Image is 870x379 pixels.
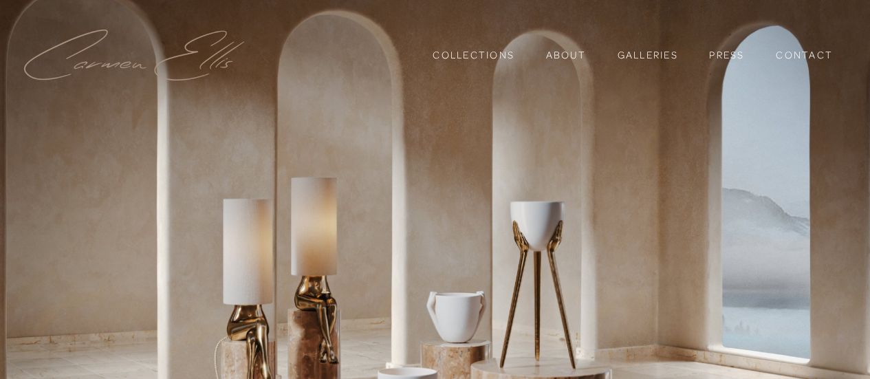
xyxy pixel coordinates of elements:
[433,43,514,67] a: Collections
[776,43,833,67] a: Contact
[618,48,678,61] a: Galleries
[709,43,744,67] a: Press
[546,48,586,61] a: About
[24,30,244,81] img: Carmen Ellis Studio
